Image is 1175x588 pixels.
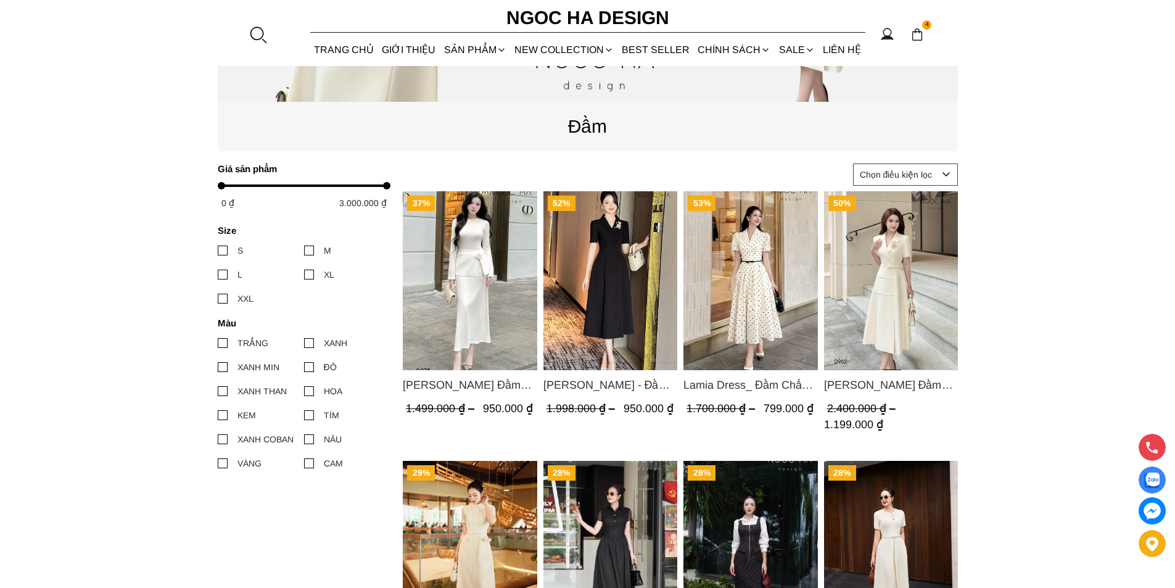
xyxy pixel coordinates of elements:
[823,191,958,370] a: Product image - Louisa Dress_ Đầm Cổ Vest Cài Hoa Tùng May Gân Nổi Kèm Đai Màu Bee D952
[324,384,342,398] div: HOA
[324,268,334,281] div: XL
[237,244,243,257] div: S
[686,402,758,415] span: 1.700.000 ₫
[324,433,342,446] div: NÂU
[683,191,818,370] a: Product image - Lamia Dress_ Đầm Chấm Bi Cổ Vest Màu Kem D1003
[1139,466,1166,494] a: Display image
[827,402,898,415] span: 2.400.000 ₫
[237,336,268,350] div: TRẮNG
[818,33,865,66] a: LIÊN HỆ
[218,225,382,236] h4: Size
[403,191,537,370] a: Product image - Lisa Dress_ Đầm Thun Ôm Kết Hợp Chân Váy Choàng Hông D975
[683,191,818,370] img: Lamia Dress_ Đầm Chấm Bi Cổ Vest Màu Kem D1003
[237,384,287,398] div: XANH THAN
[543,376,677,394] a: Link to Irene Dress - Đầm Vest Dáng Xòe Kèm Đai D713
[237,268,242,281] div: L
[237,408,256,422] div: KEM
[237,433,294,446] div: XANH COBAN
[823,376,958,394] span: [PERSON_NAME] Đầm Cổ Vest Cài Hoa Tùng May Gân Nổi Kèm Đai Màu Bee D952
[775,33,818,66] a: SALE
[823,418,883,431] span: 1.199.000 ₫
[221,198,234,208] span: 0 ₫
[510,33,617,66] a: NEW COLLECTION
[623,402,673,415] span: 950.000 ₫
[403,376,537,394] span: [PERSON_NAME] Đầm Thun Ôm Kết Hợp Chân Váy Choàng Hông D975
[378,33,440,66] a: GIỚI THIỆU
[440,33,510,66] div: SẢN PHẨM
[324,457,343,470] div: CAM
[694,33,775,66] div: Chính sách
[310,33,378,66] a: TRANG CHỦ
[1144,473,1160,488] img: Display image
[339,198,387,208] span: 3.000.000 ₫
[324,336,347,350] div: XANH
[546,402,617,415] span: 1.998.000 ₫
[218,318,382,328] h4: Màu
[922,20,932,30] span: 4
[543,376,677,394] span: [PERSON_NAME] - Đầm Vest Dáng Xòe Kèm Đai D713
[406,402,477,415] span: 1.499.000 ₫
[324,408,339,422] div: TÍM
[403,376,537,394] a: Link to Lisa Dress_ Đầm Thun Ôm Kết Hợp Chân Váy Choàng Hông D975
[1139,497,1166,524] a: messenger
[543,191,677,370] img: Irene Dress - Đầm Vest Dáng Xòe Kèm Đai D713
[324,244,331,257] div: M
[683,376,818,394] span: Lamia Dress_ Đầm Chấm Bi Cổ Vest Màu Kem D1003
[543,191,677,370] a: Product image - Irene Dress - Đầm Vest Dáng Xòe Kèm Đai D713
[683,376,818,394] a: Link to Lamia Dress_ Đầm Chấm Bi Cổ Vest Màu Kem D1003
[237,292,254,305] div: XXL
[403,191,537,370] img: Lisa Dress_ Đầm Thun Ôm Kết Hợp Chân Váy Choàng Hông D975
[218,112,958,141] p: Đầm
[483,402,533,415] span: 950.000 ₫
[237,360,279,374] div: XANH MIN
[823,191,958,370] img: Louisa Dress_ Đầm Cổ Vest Cài Hoa Tùng May Gân Nổi Kèm Đai Màu Bee D952
[237,457,262,470] div: VÀNG
[910,28,924,41] img: img-CART-ICON-ksit0nf1
[618,33,694,66] a: BEST SELLER
[823,376,958,394] a: Link to Louisa Dress_ Đầm Cổ Vest Cài Hoa Tùng May Gân Nổi Kèm Đai Màu Bee D952
[324,360,337,374] div: ĐỎ
[218,164,382,174] h4: Giá sản phẩm
[764,402,814,415] span: 799.000 ₫
[495,3,680,33] a: Ngoc Ha Design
